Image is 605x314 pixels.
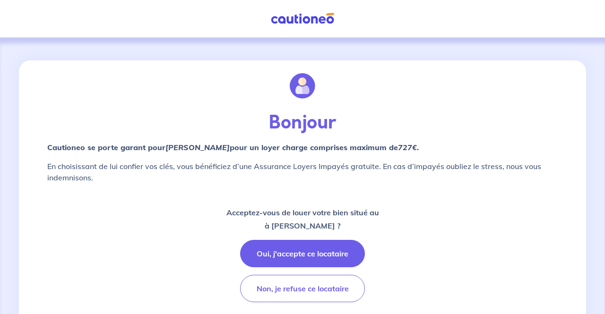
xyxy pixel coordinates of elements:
p: Acceptez-vous de louer votre bien situé au à [PERSON_NAME] ? [226,206,379,232]
strong: Cautioneo se porte garant pour pour un loyer charge comprises maximum de . [47,143,419,152]
em: [PERSON_NAME] [165,143,230,152]
button: Non, je refuse ce locataire [240,275,365,302]
button: Oui, j'accepte ce locataire [240,240,365,267]
img: illu_account.svg [290,73,315,99]
p: En choisissant de lui confier vos clés, vous bénéficiez d’une Assurance Loyers Impayés gratuite. ... [47,161,558,183]
em: 727€ [398,143,417,152]
img: Cautioneo [267,13,338,25]
p: Bonjour [47,111,558,134]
